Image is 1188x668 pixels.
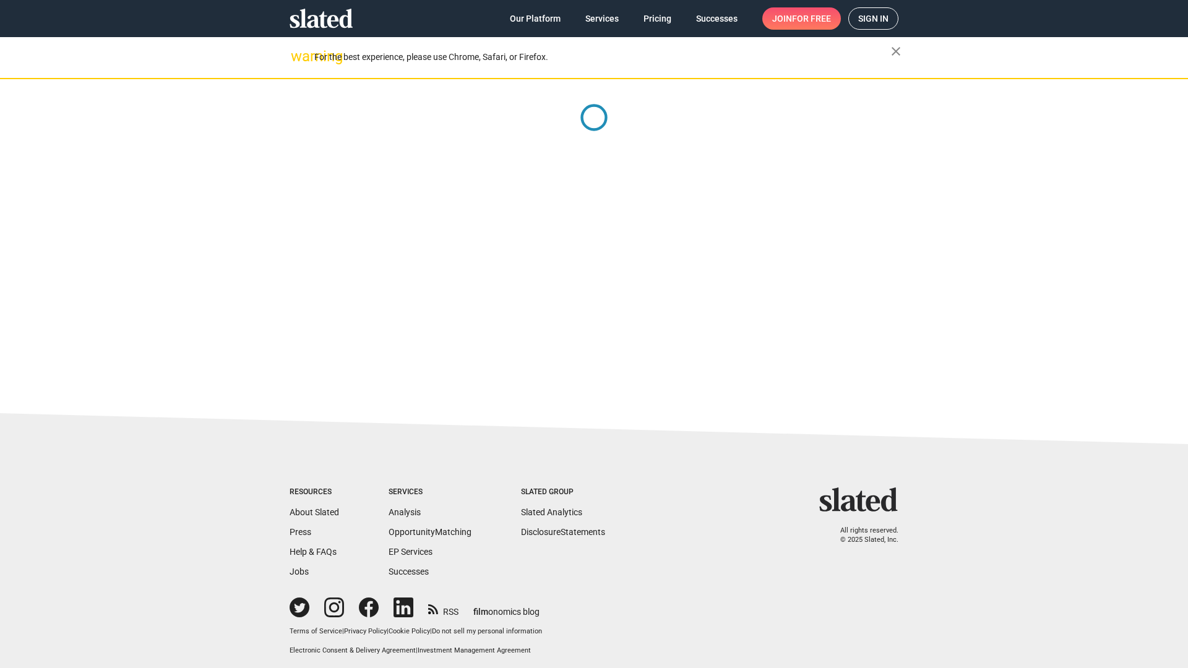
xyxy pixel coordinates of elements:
[792,7,831,30] span: for free
[428,599,458,618] a: RSS
[290,567,309,576] a: Jobs
[473,607,488,617] span: film
[416,646,418,654] span: |
[521,487,605,497] div: Slated Group
[342,627,344,635] span: |
[696,7,738,30] span: Successes
[387,627,389,635] span: |
[432,627,542,636] button: Do not sell my personal information
[643,7,671,30] span: Pricing
[634,7,681,30] a: Pricing
[585,7,619,30] span: Services
[291,49,306,64] mat-icon: warning
[418,646,531,654] a: Investment Management Agreement
[889,44,903,59] mat-icon: close
[762,7,841,30] a: Joinfor free
[686,7,747,30] a: Successes
[389,487,471,497] div: Services
[389,527,471,537] a: OpportunityMatching
[344,627,387,635] a: Privacy Policy
[430,627,432,635] span: |
[389,547,433,557] a: EP Services
[290,487,339,497] div: Resources
[290,527,311,537] a: Press
[772,7,831,30] span: Join
[389,507,421,517] a: Analysis
[290,627,342,635] a: Terms of Service
[500,7,570,30] a: Our Platform
[510,7,561,30] span: Our Platform
[575,7,629,30] a: Services
[473,596,540,618] a: filmonomics blog
[290,507,339,517] a: About Slated
[314,49,891,66] div: For the best experience, please use Chrome, Safari, or Firefox.
[389,567,429,576] a: Successes
[290,646,416,654] a: Electronic Consent & Delivery Agreement
[848,7,898,30] a: Sign in
[827,526,898,544] p: All rights reserved. © 2025 Slated, Inc.
[521,507,582,517] a: Slated Analytics
[858,8,889,29] span: Sign in
[290,547,337,557] a: Help & FAQs
[389,627,430,635] a: Cookie Policy
[521,527,605,537] a: DisclosureStatements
